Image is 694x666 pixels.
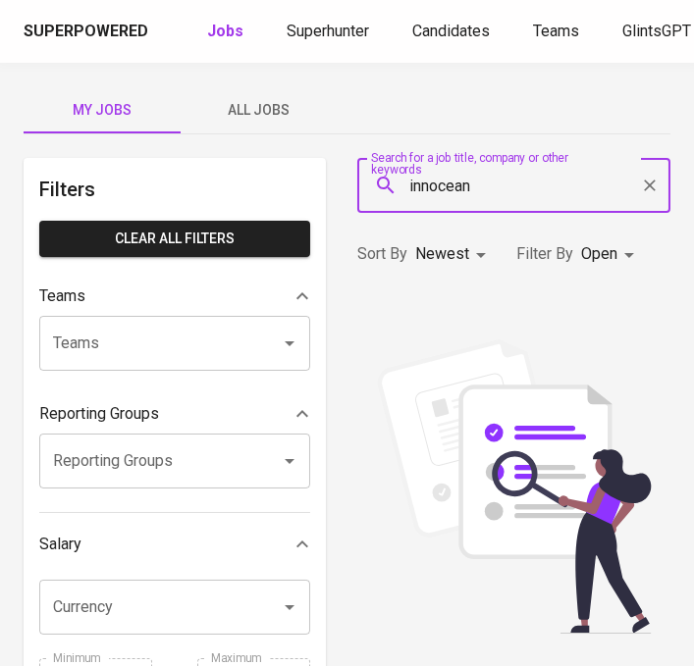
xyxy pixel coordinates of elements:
[415,242,469,266] p: Newest
[276,330,303,357] button: Open
[39,525,310,564] div: Salary
[39,402,159,426] p: Reporting Groups
[287,20,373,44] a: Superhunter
[39,284,85,308] p: Teams
[516,242,573,266] p: Filter By
[24,21,148,43] div: Superpowered
[39,533,81,556] p: Salary
[412,20,494,44] a: Candidates
[39,174,310,205] h6: Filters
[39,394,310,434] div: Reporting Groups
[276,447,303,475] button: Open
[276,593,303,621] button: Open
[367,339,662,634] img: file_searching.svg
[55,227,294,251] span: Clear All filters
[412,22,490,40] span: Candidates
[39,221,310,257] button: Clear All filters
[357,242,407,266] p: Sort By
[533,20,583,44] a: Teams
[35,98,169,123] span: My Jobs
[39,277,310,316] div: Teams
[192,98,326,123] span: All Jobs
[622,22,691,40] span: GlintsGPT
[533,22,579,40] span: Teams
[287,22,369,40] span: Superhunter
[207,20,247,44] a: Jobs
[581,236,641,273] div: Open
[207,22,243,40] b: Jobs
[636,172,664,199] button: Clear
[415,236,493,273] div: Newest
[24,21,152,43] a: Superpowered
[581,244,617,263] span: Open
